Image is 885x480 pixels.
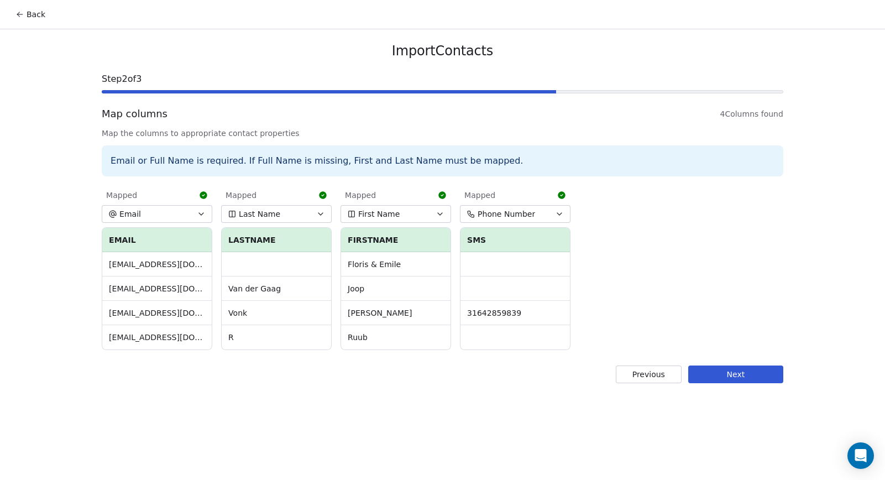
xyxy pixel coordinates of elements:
[102,107,167,121] span: Map columns
[226,190,256,201] span: Mapped
[341,276,451,301] td: Joop
[341,325,451,349] td: Ruub
[222,301,331,325] td: Vonk
[102,228,212,252] th: EMAIL
[119,208,141,220] span: Email
[239,208,280,220] span: Last Name
[616,366,682,383] button: Previous
[102,276,212,301] td: [EMAIL_ADDRESS][DOMAIN_NAME]
[102,325,212,349] td: [EMAIL_ADDRESS][DOMAIN_NAME]
[102,252,212,276] td: [EMAIL_ADDRESS][DOMAIN_NAME]
[720,108,783,119] span: 4 Columns found
[847,442,874,469] div: Open Intercom Messenger
[460,228,570,252] th: SMS
[9,4,52,24] button: Back
[222,228,331,252] th: LASTNAME
[222,325,331,349] td: R
[464,190,495,201] span: Mapped
[358,208,400,220] span: First Name
[392,43,493,59] span: Import Contacts
[102,145,783,176] div: Email or Full Name is required. If Full Name is missing, First and Last Name must be mapped.
[341,252,451,276] td: Floris & Emile
[460,301,570,325] td: 31642859839
[222,276,331,301] td: Van der Gaag
[106,190,137,201] span: Mapped
[341,301,451,325] td: [PERSON_NAME]
[102,72,783,86] span: Step 2 of 3
[688,366,783,383] button: Next
[102,128,783,139] span: Map the columns to appropriate contact properties
[341,228,451,252] th: FIRSTNAME
[478,208,535,220] span: Phone Number
[102,301,212,325] td: [EMAIL_ADDRESS][DOMAIN_NAME]
[345,190,376,201] span: Mapped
